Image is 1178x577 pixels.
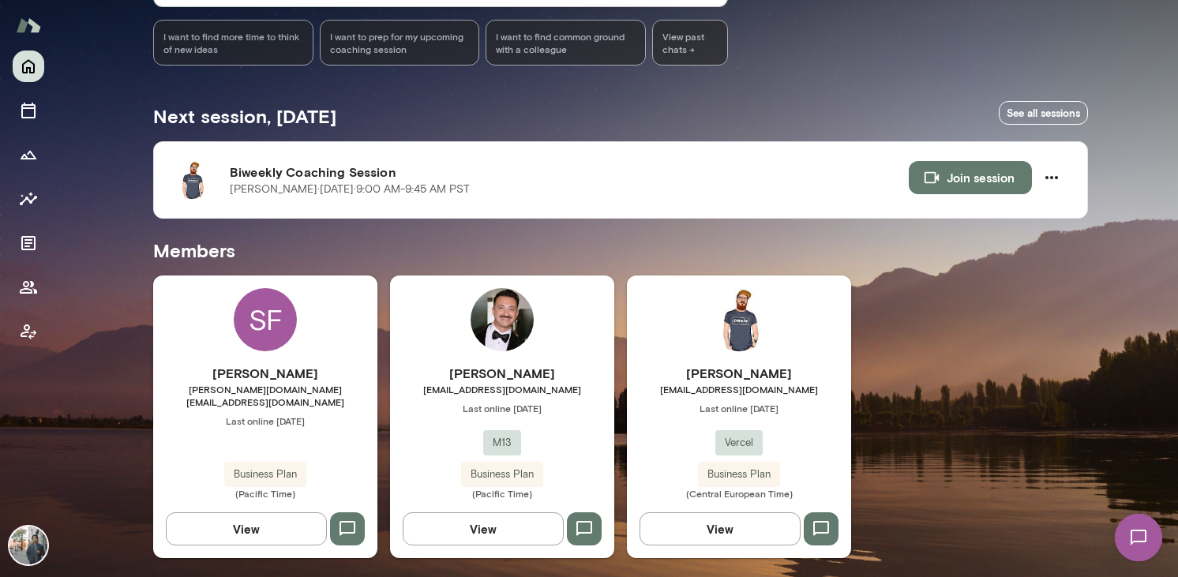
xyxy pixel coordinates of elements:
span: Last online [DATE] [390,402,614,414]
span: Last online [DATE] [627,402,851,414]
span: I want to find common ground with a colleague [496,30,636,55]
button: Join session [909,161,1032,194]
button: Documents [13,227,44,259]
h6: [PERSON_NAME] [390,364,614,383]
p: [PERSON_NAME] · [DATE] · 9:00 AM-9:45 AM PST [230,182,470,197]
button: View [403,512,564,545]
a: See all sessions [999,101,1088,126]
span: [PERSON_NAME][DOMAIN_NAME][EMAIL_ADDRESS][DOMAIN_NAME] [153,383,377,408]
button: Members [13,272,44,303]
img: Rich Haines [707,288,771,351]
span: I want to find more time to think of new ideas [163,30,303,55]
span: Business Plan [224,466,306,482]
div: I want to prep for my upcoming coaching session [320,20,480,66]
h6: [PERSON_NAME] [627,364,851,383]
h6: Biweekly Coaching Session [230,163,909,182]
button: Insights [13,183,44,215]
span: M13 [483,435,521,451]
span: Business Plan [698,466,780,482]
h6: [PERSON_NAME] [153,364,377,383]
span: (Central European Time) [627,487,851,500]
span: Vercel [715,435,763,451]
h5: Next session, [DATE] [153,103,336,129]
span: [EMAIL_ADDRESS][DOMAIN_NAME] [390,383,614,395]
img: Arbo Shah [471,288,534,351]
img: Gene Lee [9,526,47,564]
span: I want to prep for my upcoming coaching session [330,30,470,55]
button: Sessions [13,95,44,126]
img: Mento [16,10,41,40]
span: [EMAIL_ADDRESS][DOMAIN_NAME] [627,383,851,395]
button: Home [13,51,44,82]
span: (Pacific Time) [390,487,614,500]
div: I want to find common ground with a colleague [486,20,646,66]
button: View [166,512,327,545]
div: SF [234,288,297,351]
button: View [640,512,801,545]
button: Client app [13,316,44,347]
span: (Pacific Time) [153,487,377,500]
h5: Members [153,238,1088,263]
div: I want to find more time to think of new ideas [153,20,313,66]
span: Business Plan [461,466,543,482]
span: View past chats -> [652,20,728,66]
button: Growth Plan [13,139,44,170]
span: Last online [DATE] [153,414,377,427]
